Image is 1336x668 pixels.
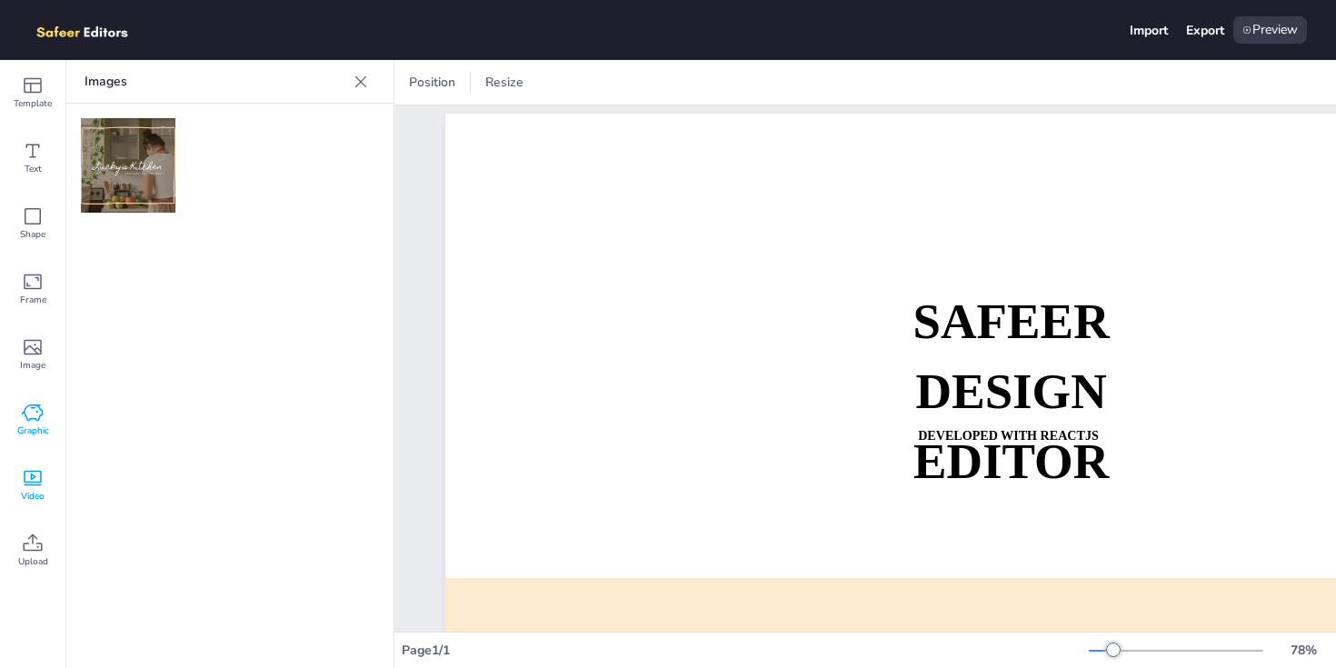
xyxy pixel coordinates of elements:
[29,16,155,44] img: logo.png
[20,227,45,242] span: Shape
[20,293,46,307] span: Frame
[81,118,175,213] img: 400w-IVVQCZOr1K4.jpg
[402,642,1089,659] div: Page 1 / 1
[482,74,527,91] span: Resize
[85,60,346,104] p: Images
[14,96,52,111] span: Template
[913,364,1109,488] strong: DESIGN EDITOR
[17,424,49,438] span: Graphic
[1233,16,1307,44] div: Preview
[1281,642,1325,659] div: 78 %
[913,294,1110,349] strong: SAFEER
[918,428,1099,443] strong: DEVELOPED WITH REACTJS
[1130,22,1168,39] div: Import
[1186,22,1224,39] div: Export
[21,489,45,503] span: Video
[18,554,48,569] span: Upload
[20,358,45,373] span: Image
[25,162,42,176] span: Text
[405,74,459,91] span: Position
